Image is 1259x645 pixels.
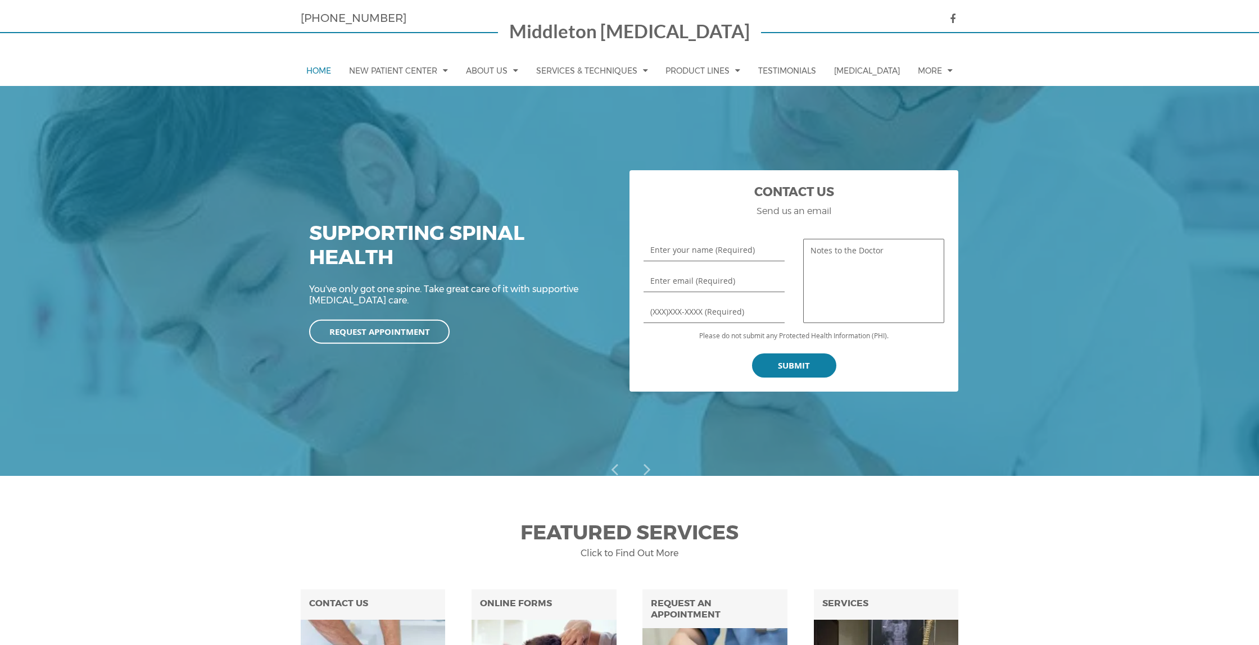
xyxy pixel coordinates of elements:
[309,319,450,343] a: Request Appointment
[460,55,524,86] a: About Us
[472,589,616,620] h4: Online Forms
[753,56,822,86] a: Testimonials
[939,13,958,25] a: icon facebook
[301,589,445,620] h4: Contact Us
[752,353,836,378] input: Submit
[828,56,905,86] a: [MEDICAL_DATA]
[660,55,746,86] a: Product Lines
[301,11,406,25] a: [PHONE_NUMBER]
[509,22,750,44] a: Middleton [MEDICAL_DATA]
[301,56,337,86] a: Home
[644,239,785,261] input: Enter your name (Required)
[644,206,944,216] h3: Send us an email
[301,548,958,558] h3: Click to Find Out More
[604,459,622,477] a: Prev
[343,55,454,86] a: New Patient Center
[644,270,785,292] input: Enter email (Required)
[912,55,958,86] a: More
[803,239,944,323] textarea: Notes to the Doctor
[644,331,944,339] p: Please do not submit any Protected Health Information (PHI).
[814,589,958,620] h4: Services
[642,589,787,628] h4: Request An Appointment
[644,184,944,206] h2: Contact Us
[309,284,607,322] div: You've only got one spine. Take great care of it with supportive [MEDICAL_DATA] care.
[637,459,655,477] a: Next
[644,301,785,323] input: (XXX)XXX-XXXX (Required)
[309,221,607,284] div: Supporting Spinal Health
[531,55,654,86] a: Services & Techniques
[301,521,958,545] h2: Featured Services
